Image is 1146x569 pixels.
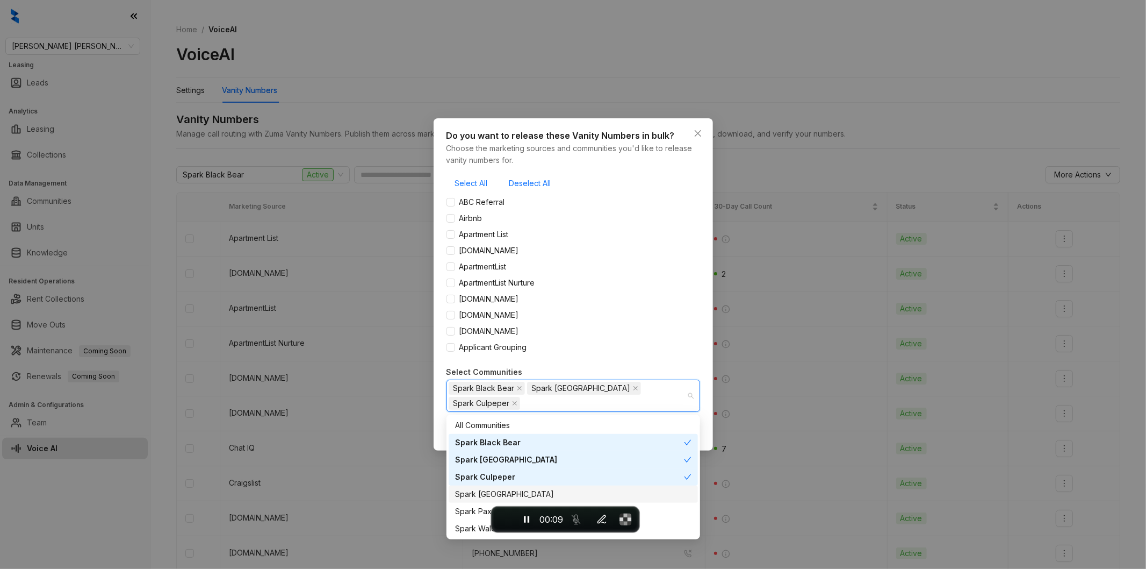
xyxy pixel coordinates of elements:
span: [DOMAIN_NAME] [455,293,523,305]
div: Select Communities [446,366,523,380]
span: ApartmentList Nurture [455,277,539,289]
span: Spark Black Bear [449,382,525,395]
div: Spark Pax River [455,506,691,517]
span: check [684,473,691,481]
div: All Communities [455,419,691,431]
div: Spark Waldorf [455,523,691,535]
span: close [517,386,522,391]
div: Spark Waldorf [449,520,698,537]
button: Select All [446,175,496,192]
span: Spark [GEOGRAPHIC_DATA] [532,382,631,394]
span: Spark Black Bear [453,382,515,394]
span: check [684,456,691,464]
span: ABC Referral [455,196,509,208]
span: close [633,386,638,391]
span: Spark Culpeper [449,397,520,410]
div: Spark Culpeper [455,471,684,483]
div: Spark Pax River [449,503,698,520]
div: Spark Black Bear [449,434,698,451]
span: close [694,129,702,138]
span: check [684,439,691,446]
button: Close [689,125,707,142]
div: Choose the marketing sources and communities you'd like to release vanity numbers for. [446,143,700,166]
span: Applicant Grouping [455,342,531,353]
span: Select All [455,177,488,189]
span: Airbnb [455,212,487,224]
span: Apartment List [455,229,513,240]
div: Spark [GEOGRAPHIC_DATA] [455,454,684,466]
div: All Communities [449,417,698,434]
div: Spark Black Bear [455,437,684,449]
div: Spark Charlottesville [449,451,698,468]
span: Deselect All [509,177,551,189]
span: ApartmentList [455,261,511,273]
div: Spark [GEOGRAPHIC_DATA] [455,488,691,500]
span: Spark Culpeper [453,397,510,409]
span: [DOMAIN_NAME] [455,325,523,337]
div: Spark Culpeper [449,468,698,486]
span: close [512,401,517,406]
div: Spark Oxon Hill [449,486,698,503]
span: [DOMAIN_NAME] [455,309,523,321]
span: [DOMAIN_NAME] [455,245,523,257]
div: Do you want to release these Vanity Numbers in bulk? [446,129,700,143]
span: Spark Charlottesville [527,382,641,395]
button: Deselect All [501,175,560,192]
